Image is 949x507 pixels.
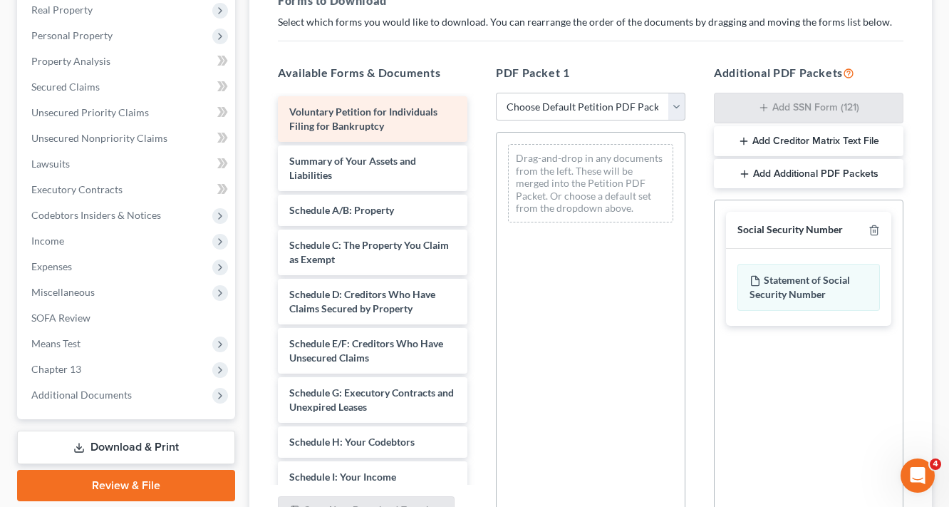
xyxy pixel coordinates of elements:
a: Executory Contracts [20,177,235,203]
span: Personal Property [31,29,113,41]
span: Schedule C: The Property You Claim as Exempt [289,239,449,265]
h5: Available Forms & Documents [278,64,467,81]
span: Voluntary Petition for Individuals Filing for Bankruptcy [289,106,437,132]
button: Add Additional PDF Packets [714,159,903,189]
div: Drag-and-drop in any documents from the left. These will be merged into the Petition PDF Packet. ... [508,144,673,222]
span: Schedule D: Creditors Who Have Claims Secured by Property [289,288,435,314]
a: Unsecured Priority Claims [20,100,235,126]
span: SOFA Review [31,312,90,324]
span: Schedule G: Executory Contracts and Unexpired Leases [289,386,454,413]
p: Select which forms you would like to download. You can rearrange the order of the documents by dr... [278,15,903,29]
iframe: Intercom live chat [901,459,935,493]
span: Chapter 13 [31,363,81,375]
span: Codebtors Insiders & Notices [31,209,161,221]
span: 4 [930,459,941,470]
span: Income [31,235,64,247]
span: Schedule E/F: Creditors Who Have Unsecured Claims [289,337,443,364]
span: Expenses [31,260,72,272]
a: Lawsuits [20,151,235,177]
span: Summary of Your Assets and Liabilities [289,155,416,181]
a: SOFA Review [20,305,235,331]
a: Download & Print [17,431,235,464]
button: Add Creditor Matrix Text File [714,126,903,156]
span: Unsecured Nonpriority Claims [31,132,167,144]
div: Social Security Number [737,223,843,237]
a: Review & File [17,470,235,501]
span: Unsecured Priority Claims [31,106,149,118]
span: Additional Documents [31,389,132,401]
a: Property Analysis [20,48,235,74]
div: Statement of Social Security Number [737,264,880,311]
span: Secured Claims [31,81,100,93]
h5: Additional PDF Packets [714,64,903,81]
span: Schedule H: Your Codebtors [289,436,415,448]
span: Schedule A/B: Property [289,204,394,216]
span: Means Test [31,337,81,349]
span: Real Property [31,4,93,16]
button: Add SSN Form (121) [714,93,903,124]
span: Executory Contracts [31,183,123,195]
span: Property Analysis [31,55,110,67]
span: Miscellaneous [31,286,95,298]
span: Schedule I: Your Income [289,471,396,483]
h5: PDF Packet 1 [496,64,685,81]
a: Unsecured Nonpriority Claims [20,126,235,151]
a: Secured Claims [20,74,235,100]
span: Lawsuits [31,158,70,170]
